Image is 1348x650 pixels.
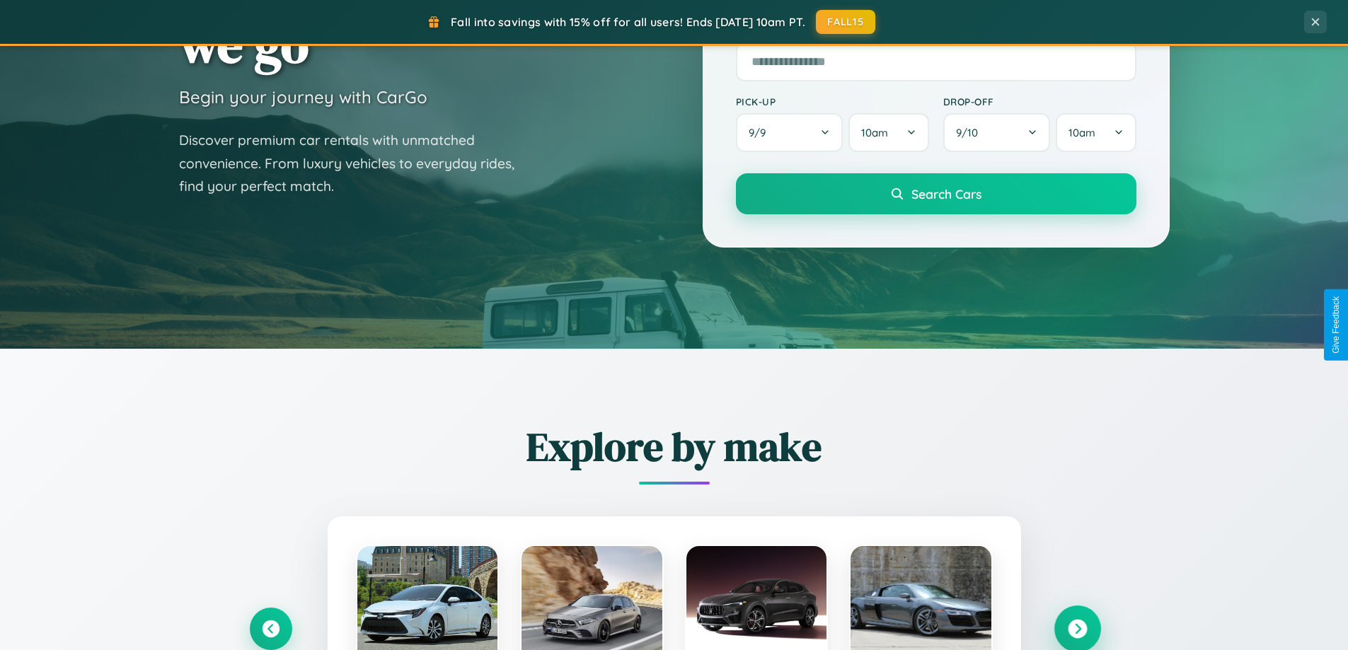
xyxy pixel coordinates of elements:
[848,113,928,152] button: 10am
[451,15,805,29] span: Fall into savings with 15% off for all users! Ends [DATE] 10am PT.
[943,95,1136,108] label: Drop-off
[911,186,981,202] span: Search Cars
[816,10,875,34] button: FALL15
[861,126,888,139] span: 10am
[1331,296,1341,354] div: Give Feedback
[736,95,929,108] label: Pick-up
[956,126,985,139] span: 9 / 10
[250,419,1099,474] h2: Explore by make
[749,126,773,139] span: 9 / 9
[1056,113,1136,152] button: 10am
[736,173,1136,214] button: Search Cars
[179,86,427,108] h3: Begin your journey with CarGo
[736,113,843,152] button: 9/9
[1068,126,1095,139] span: 10am
[943,113,1051,152] button: 9/10
[179,129,533,198] p: Discover premium car rentals with unmatched convenience. From luxury vehicles to everyday rides, ...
